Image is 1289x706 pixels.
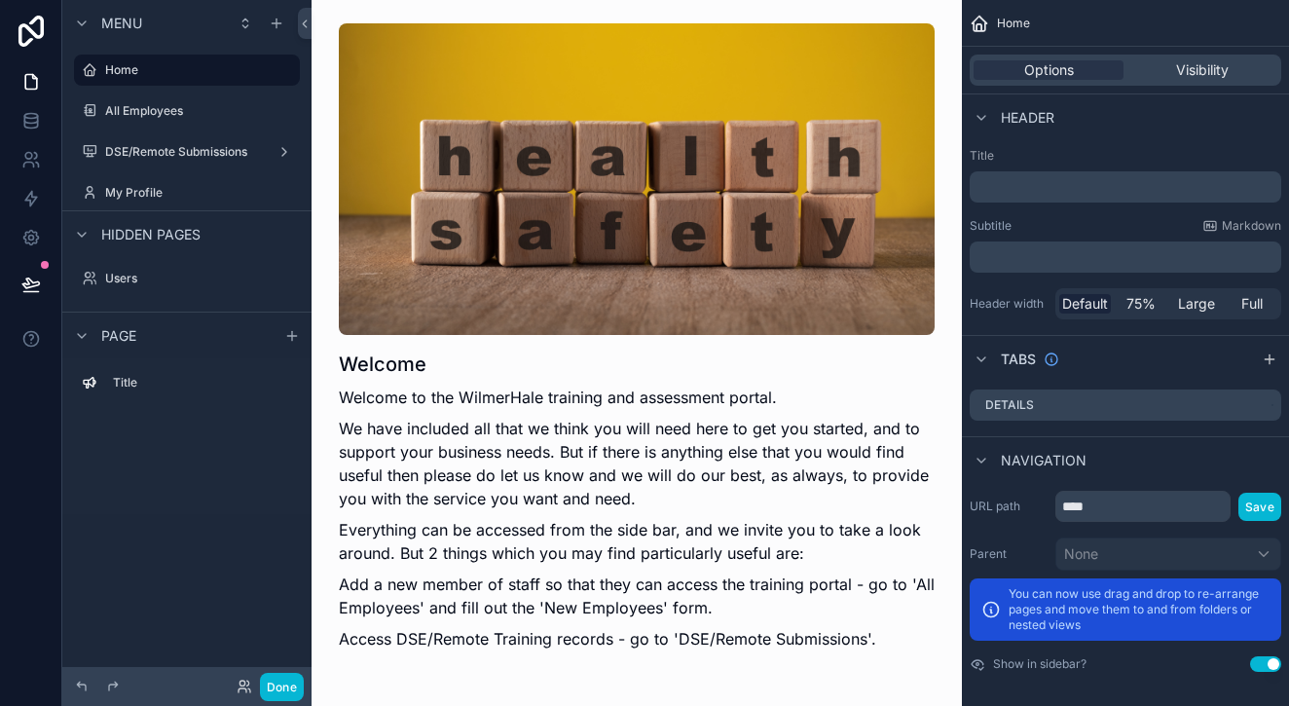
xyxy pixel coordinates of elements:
span: Options [1024,60,1074,80]
label: Parent [970,546,1048,562]
label: DSE/Remote Submissions [105,144,269,160]
div: scrollable content [970,242,1281,273]
button: Done [260,673,304,701]
a: Home [74,55,300,86]
label: All Employees [105,103,296,119]
span: 75% [1126,294,1156,314]
span: Home [997,16,1030,31]
label: Title [970,148,1281,164]
label: Users [105,271,296,286]
span: Tabs [1001,350,1036,369]
label: Title [113,375,292,390]
a: Users [74,263,300,294]
p: You can now use drag and drop to re-arrange pages and move them to and from folders or nested views [1009,586,1270,633]
span: Page [101,326,136,346]
span: Navigation [1001,451,1086,470]
a: All Employees [74,95,300,127]
span: Markdown [1222,218,1281,234]
label: Details [985,397,1034,413]
span: Header [1001,108,1054,128]
span: Visibility [1176,60,1229,80]
label: My Profile [105,185,296,201]
label: Header width [970,296,1048,312]
span: Full [1241,294,1263,314]
button: Save [1238,493,1281,521]
a: DSE/Remote Submissions [74,136,300,167]
div: scrollable content [970,171,1281,203]
label: Show in sidebar? [993,656,1086,672]
button: None [1055,538,1281,571]
span: Hidden pages [101,225,201,244]
div: scrollable content [62,358,312,418]
label: Home [105,62,288,78]
span: Menu [101,14,142,33]
label: URL path [970,499,1048,514]
span: Large [1178,294,1215,314]
label: Subtitle [970,218,1012,234]
span: None [1064,544,1098,564]
a: Markdown [1202,218,1281,234]
a: My Profile [74,177,300,208]
span: Default [1062,294,1108,314]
